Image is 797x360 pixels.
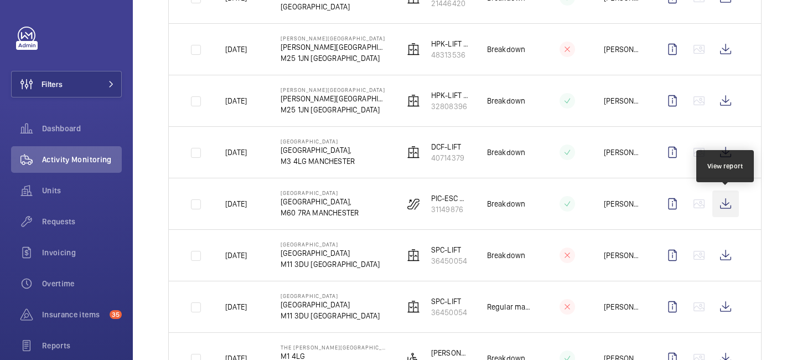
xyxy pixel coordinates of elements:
p: [PERSON_NAME] [604,250,641,261]
span: Insurance items [42,309,105,320]
p: [DATE] [225,44,247,55]
p: [GEOGRAPHIC_DATA] [281,138,355,145]
img: elevator.svg [407,43,420,56]
p: [PERSON_NAME][GEOGRAPHIC_DATA] [281,42,386,53]
p: Regular maintenance [487,301,531,312]
div: View report [707,161,743,171]
p: M11 3DU [GEOGRAPHIC_DATA] [281,259,380,270]
p: [PERSON_NAME][GEOGRAPHIC_DATA] [281,86,386,93]
p: [PERSON_NAME] platform lift [431,347,469,358]
p: HPK-LIFT OUTBOUND [431,38,469,49]
p: M11 3DU [GEOGRAPHIC_DATA] [281,310,380,321]
button: Filters [11,71,122,97]
p: [GEOGRAPHIC_DATA] [281,292,380,299]
p: 40714379 [431,152,464,163]
p: M25 1JN [GEOGRAPHIC_DATA] [281,53,386,64]
img: escalator.svg [407,197,420,210]
span: Invoicing [42,247,122,258]
p: [PERSON_NAME] [604,301,641,312]
p: [PERSON_NAME][GEOGRAPHIC_DATA] [281,35,386,42]
span: Dashboard [42,123,122,134]
span: Activity Monitoring [42,154,122,165]
p: [DATE] [225,301,247,312]
p: 36450054 [431,255,467,266]
span: Reports [42,340,122,351]
p: [DATE] [225,95,247,106]
img: elevator.svg [407,249,420,262]
p: [GEOGRAPHIC_DATA], [281,145,355,156]
p: 48313536 [431,49,469,60]
span: Requests [42,216,122,227]
p: M60 7RA MANCHESTER [281,207,359,218]
p: [DATE] [225,250,247,261]
p: [DATE] [225,147,247,158]
p: 32808396 [431,101,469,112]
img: elevator.svg [407,300,420,313]
p: M3 4LG MANCHESTER [281,156,355,167]
p: [GEOGRAPHIC_DATA] [281,248,380,259]
p: [GEOGRAPHIC_DATA], [281,196,359,207]
p: Breakdown [487,95,526,106]
p: M25 1JN [GEOGRAPHIC_DATA] [281,104,386,115]
p: [DATE] [225,198,247,209]
p: HPK-LIFT INBOUND [431,90,469,101]
p: SPC-LIFT [431,296,467,307]
img: elevator.svg [407,94,420,107]
p: Breakdown [487,250,526,261]
p: [GEOGRAPHIC_DATA] [281,189,359,196]
span: 35 [110,310,122,319]
p: The [PERSON_NAME][GEOGRAPHIC_DATA] [281,344,386,351]
span: Overtime [42,278,122,289]
p: SPC-LIFT [431,244,467,255]
span: Filters [42,79,63,90]
img: elevator.svg [407,146,420,159]
p: [PERSON_NAME][GEOGRAPHIC_DATA] [281,93,386,104]
p: DCF-LIFT [431,141,464,152]
p: Breakdown [487,147,526,158]
p: [GEOGRAPHIC_DATA] [281,1,386,12]
p: 31149876 [431,204,469,215]
span: Units [42,185,122,196]
p: [PERSON_NAME] [604,44,641,55]
p: Breakdown [487,198,526,209]
p: 36450054 [431,307,467,318]
p: [PERSON_NAME] [604,95,641,106]
p: PIC-ESC OUTBOUND [431,193,469,204]
p: [GEOGRAPHIC_DATA] [281,299,380,310]
p: [GEOGRAPHIC_DATA] [281,241,380,248]
p: [PERSON_NAME] [604,198,641,209]
p: [PERSON_NAME] [604,147,641,158]
p: Breakdown [487,44,526,55]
